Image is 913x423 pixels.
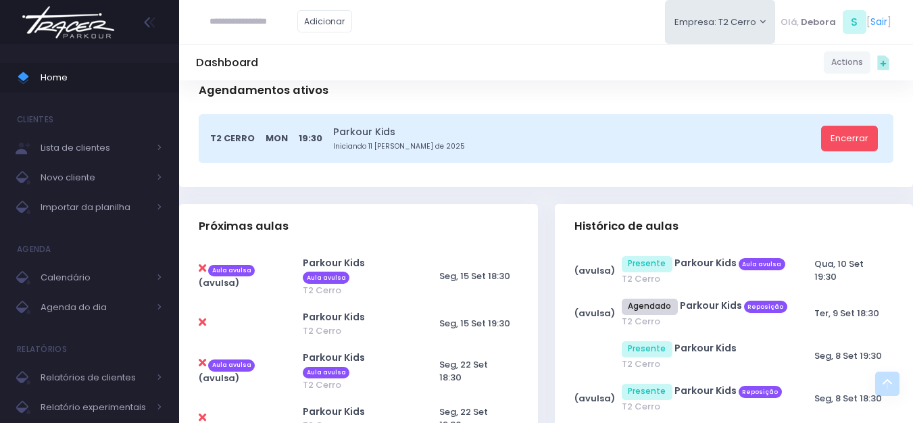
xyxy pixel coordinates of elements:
[297,10,353,32] a: Adicionar
[303,367,349,379] span: Aula avulsa
[196,56,258,70] h5: Dashboard
[303,310,365,324] a: Parkour Kids
[333,141,816,152] small: Iniciando 11 [PERSON_NAME] de 2025
[821,126,878,151] a: Encerrar
[843,10,866,34] span: S
[41,399,149,416] span: Relatório experimentais
[781,16,799,29] span: Olá,
[208,265,255,277] span: Aula avulsa
[574,392,615,405] strong: (avulsa)
[17,106,53,133] h4: Clientes
[17,336,67,363] h4: Relatórios
[208,359,255,372] span: Aula avulsa
[303,256,365,270] a: Parkour Kids
[674,384,737,397] a: Parkour Kids
[814,392,882,405] span: Seg, 8 Set 18:30
[303,378,412,392] span: T2 Cerro
[199,372,239,384] strong: (avulsa)
[303,351,365,364] a: Parkour Kids
[870,15,887,29] a: Sair
[439,270,510,282] span: Seg, 15 Set 18:30
[439,358,488,384] span: Seg, 22 Set 18:30
[199,276,239,289] strong: (avulsa)
[41,269,149,287] span: Calendário
[680,299,742,312] a: Parkour Kids
[299,132,322,145] span: 19:30
[622,357,789,371] span: T2 Cerro
[622,400,789,414] span: T2 Cerro
[266,132,288,145] span: Mon
[674,256,737,270] a: Parkour Kids
[801,16,836,29] span: Debora
[814,257,864,284] span: Qua, 10 Set 19:30
[41,299,149,316] span: Agenda do dia
[199,220,289,233] span: Próximas aulas
[622,299,678,315] span: Agendado
[574,220,678,233] span: Histórico de aulas
[199,71,328,109] h3: Agendamentos ativos
[303,405,365,418] a: Parkour Kids
[41,169,149,186] span: Novo cliente
[41,369,149,387] span: Relatórios de clientes
[739,258,785,270] span: Aula avulsa
[775,7,896,37] div: [ ]
[824,51,870,74] a: Actions
[41,199,149,216] span: Importar da planilha
[210,132,255,145] span: T2 Cerro
[674,341,737,355] a: Parkour Kids
[303,284,412,297] span: T2 Cerro
[41,69,162,86] span: Home
[622,315,789,328] span: T2 Cerro
[17,236,51,263] h4: Agenda
[814,349,882,362] span: Seg, 8 Set 19:30
[622,272,789,286] span: T2 Cerro
[303,272,349,284] span: Aula avulsa
[439,317,510,330] span: Seg, 15 Set 19:30
[574,307,615,320] strong: (avulsa)
[333,125,816,139] a: Parkour Kids
[574,264,615,277] strong: (avulsa)
[303,324,412,338] span: T2 Cerro
[739,386,782,398] span: Reposição
[622,256,673,272] span: Presente
[622,341,673,357] span: Presente
[622,384,673,400] span: Presente
[744,301,787,313] span: Reposição
[814,307,879,320] span: Ter, 9 Set 18:30
[41,139,149,157] span: Lista de clientes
